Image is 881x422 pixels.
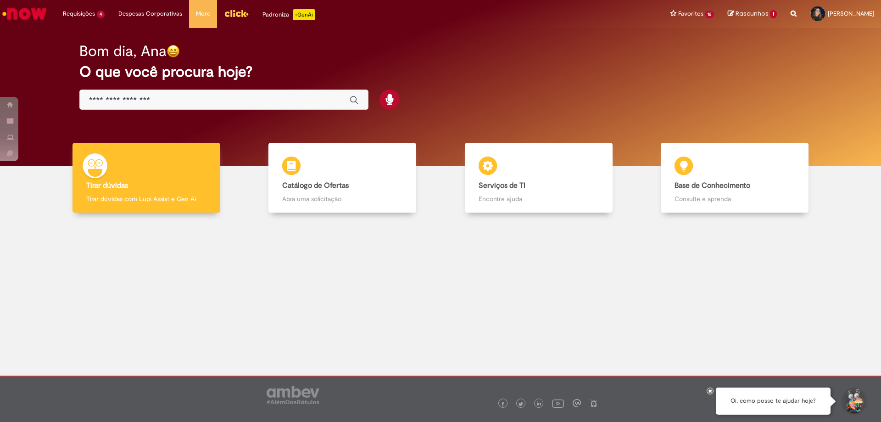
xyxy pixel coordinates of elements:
b: Catálogo de Ofertas [282,181,349,190]
img: logo_footer_twitter.png [519,402,523,406]
img: logo_footer_youtube.png [552,397,564,409]
p: Consulte e aprenda [675,194,795,203]
img: logo_footer_workplace.png [573,399,581,407]
b: Serviços de TI [479,181,525,190]
p: Encontre ajuda [479,194,599,203]
a: Tirar dúvidas Tirar dúvidas com Lupi Assist e Gen Ai [48,143,245,213]
img: ServiceNow [1,5,48,23]
p: Tirar dúvidas com Lupi Assist e Gen Ai [86,194,206,203]
h2: Bom dia, Ana [79,43,167,59]
span: 16 [705,11,714,18]
button: Iniciar Conversa de Suporte [840,388,867,415]
b: Base de Conhecimento [675,181,750,190]
h2: O que você procura hoje? [79,64,802,80]
span: 1 [770,10,777,18]
img: logo_footer_linkedin.png [537,401,541,407]
a: Base de Conhecimento Consulte e aprenda [637,143,833,213]
img: logo_footer_ambev_rotulo_gray.png [267,386,319,404]
a: Serviços de TI Encontre ajuda [440,143,637,213]
img: happy-face.png [167,45,180,58]
span: Requisições [63,9,95,18]
img: click_logo_yellow_360x200.png [224,6,249,20]
p: +GenAi [293,9,315,20]
span: Rascunhos [736,9,769,18]
span: More [196,9,210,18]
span: 4 [97,11,105,18]
div: Padroniza [262,9,315,20]
a: Catálogo de Ofertas Abra uma solicitação [245,143,441,213]
b: Tirar dúvidas [86,181,128,190]
span: Favoritos [678,9,703,18]
span: [PERSON_NAME] [828,10,874,17]
div: Oi, como posso te ajudar hoje? [716,388,831,415]
a: Rascunhos [728,10,777,18]
img: logo_footer_naosei.png [590,399,598,407]
img: logo_footer_facebook.png [501,402,505,406]
span: Despesas Corporativas [118,9,182,18]
p: Abra uma solicitação [282,194,402,203]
